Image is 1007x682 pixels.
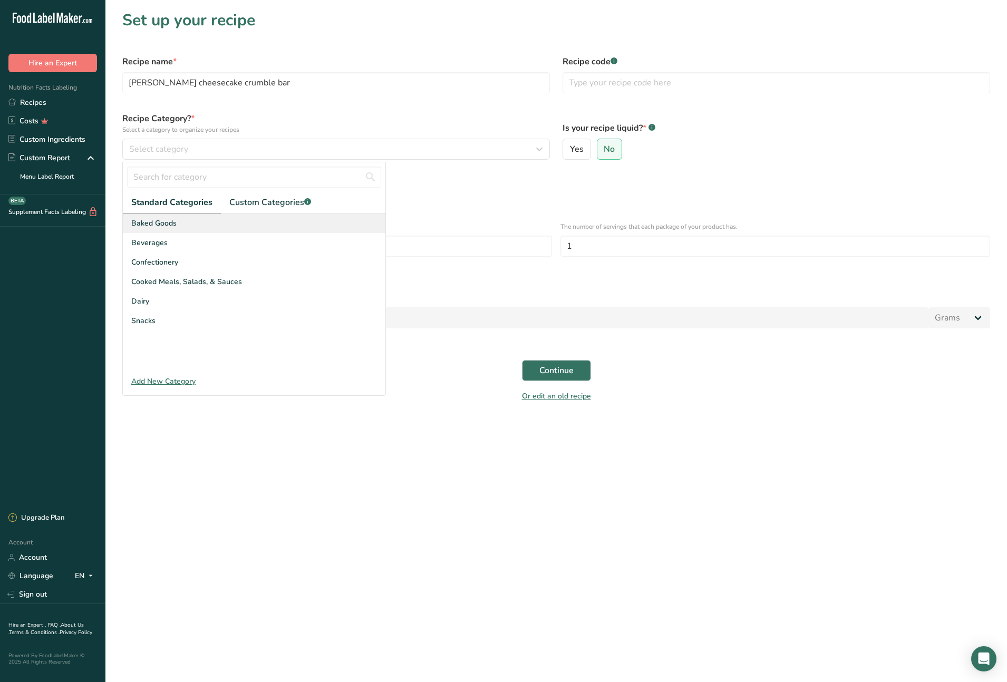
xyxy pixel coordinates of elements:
[122,294,990,303] p: Add recipe serving size.
[60,629,92,636] a: Privacy Policy
[229,196,311,209] span: Custom Categories
[122,191,990,201] div: Specify the number of servings the recipe makes OR Fix a specific serving weight
[563,72,990,93] input: Type your recipe code here
[131,237,168,248] span: Beverages
[8,152,70,163] div: Custom Report
[604,144,615,154] span: No
[131,296,149,307] span: Dairy
[9,629,60,636] a: Terms & Conditions .
[8,197,26,205] div: BETA
[131,315,156,326] span: Snacks
[8,621,84,636] a: About Us .
[971,646,996,671] div: Open Intercom Messenger
[116,263,138,272] div: OR
[131,257,178,268] span: Confectionery
[8,54,97,72] button: Hire an Expert
[48,621,61,629] a: FAQ .
[122,72,550,93] input: Type your recipe name here
[563,122,990,134] label: Is your recipe liquid?
[539,364,574,377] span: Continue
[522,360,591,381] button: Continue
[522,391,591,401] a: Or edit an old recipe
[570,144,584,154] span: Yes
[8,513,64,523] div: Upgrade Plan
[123,376,385,387] div: Add New Category
[122,112,550,134] label: Recipe Category?
[8,621,46,629] a: Hire an Expert .
[563,55,990,68] label: Recipe code
[129,143,188,155] span: Select category
[122,125,550,134] p: Select a category to organize your recipes
[8,567,53,585] a: Language
[131,218,177,229] span: Baked Goods
[127,167,381,188] input: Search for category
[560,222,990,231] p: The number of servings that each package of your product has.
[131,196,212,209] span: Standard Categories
[122,8,990,32] h1: Set up your recipe
[75,570,97,582] div: EN
[122,139,550,160] button: Select category
[8,652,97,665] div: Powered By FoodLabelMaker © 2025 All Rights Reserved
[122,179,990,191] div: Define serving size details
[122,307,928,328] input: Type your serving size here
[131,276,242,287] span: Cooked Meals, Salads, & Sauces
[122,55,550,68] label: Recipe name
